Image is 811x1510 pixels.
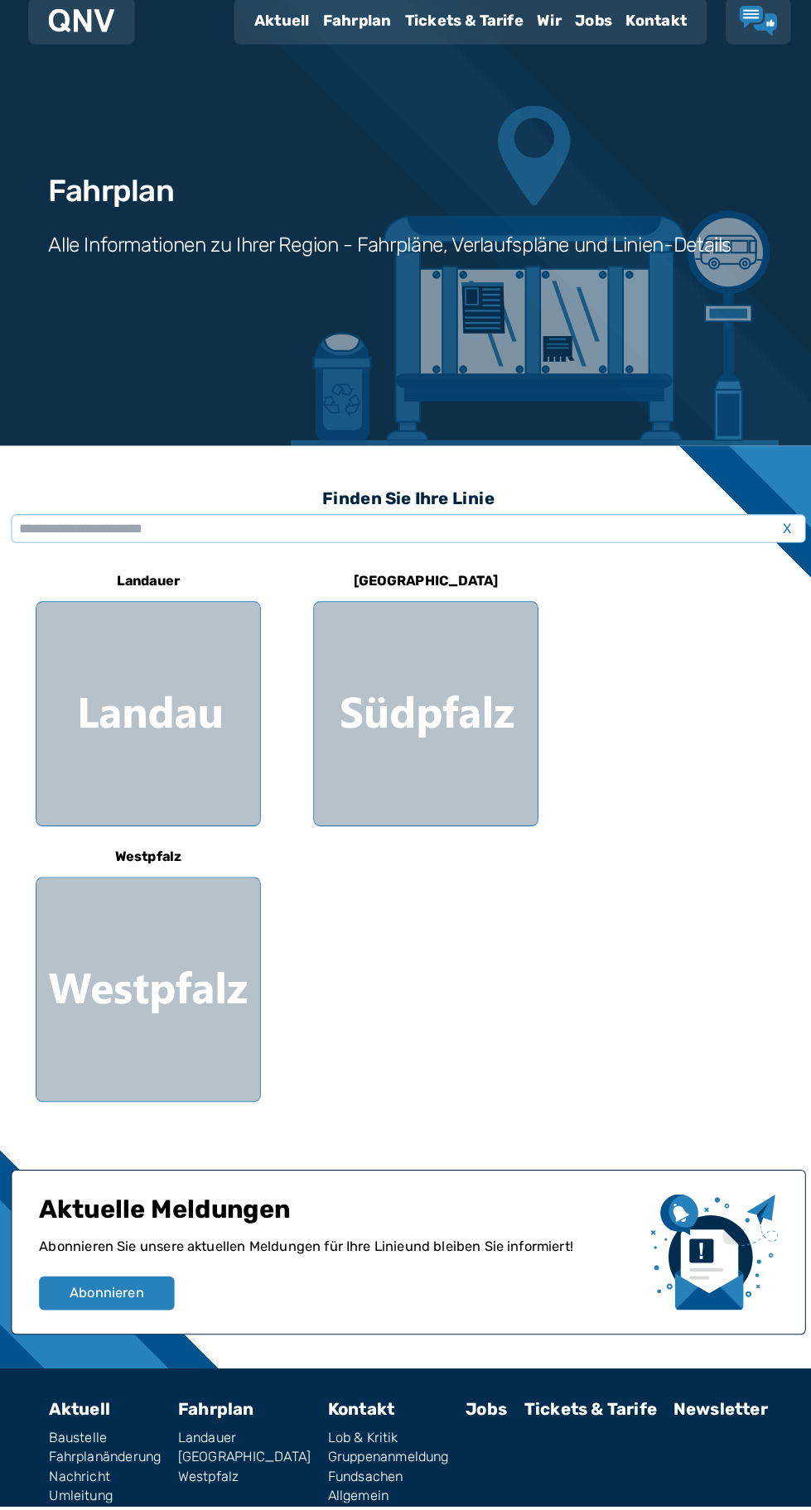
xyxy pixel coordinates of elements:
a: QNV-Logo [53,40,118,73]
a: Westpfalz Region Westpfalz [41,854,261,1114]
a: Lob & Kritik [326,1436,445,1450]
a: Wir [524,35,562,78]
font: Fahrplanänderung [54,1454,163,1469]
font: Tickets & Tarife [402,47,518,65]
font: Wir [531,47,555,65]
font: Fahrplan [321,47,389,65]
a: Allgemein [326,1493,445,1507]
a: Aktuell [248,35,315,78]
font: Aktuelle Meldungen [44,1205,290,1234]
a: Gruppenanmeldung [326,1455,445,1469]
a: Tickets & Tarife [395,35,524,78]
img: Newsletter [643,1205,767,1318]
a: Fahrplanänderung [54,1455,163,1469]
a: Nachricht [54,1474,163,1488]
font: Lob & Kritik [326,1435,395,1450]
a: Lob & Kritik [729,41,766,71]
a: Baustelle [54,1436,163,1450]
font: Jobs [568,47,605,65]
font: Westpfalz [118,866,184,882]
a: [GEOGRAPHIC_DATA] [180,1455,310,1469]
a: Landauer Region Landau [41,584,261,844]
font: Fundsachen [326,1473,400,1488]
a: Aktuell [54,1405,113,1425]
a: Fahrplan [180,1405,254,1425]
font: Umleitung [54,1492,116,1508]
font: Finden Sie Ihre Linie [321,513,490,533]
a: Landauer [180,1436,310,1450]
img: QNV-Logo [53,45,118,68]
font: X [772,545,780,560]
font: Landauer [180,1435,237,1450]
a: [GEOGRAPHIC_DATA] Region Südpfalz [312,584,533,844]
font: Nachricht [54,1473,113,1488]
a: Newsletter [665,1405,757,1425]
font: Abonnieren [74,1293,147,1309]
font: Alle Informationen zu Ihrer Region - Fahrpläne, Verlaufspläne und Linien-Details [53,264,722,287]
button: Abonnieren [44,1285,176,1318]
a: Fahrplan [315,35,395,78]
a: Westpfalz [180,1474,310,1488]
a: Kontakt [611,35,684,78]
a: Kontakt [326,1405,392,1425]
font: Landauer [120,596,182,612]
a: Jobs [562,35,611,78]
a: Umleitung [54,1493,163,1507]
font: Kontakt [618,47,678,65]
a: Tickets & Tarife [519,1405,649,1425]
a: Jobs [461,1405,502,1425]
font: Fahrplan [53,204,176,240]
font: Westpfalz [180,1473,239,1488]
font: und bleiben Sie informiert! [402,1248,567,1263]
font: [GEOGRAPHIC_DATA] [180,1454,310,1469]
font: Baustelle [54,1435,110,1450]
a: Fundsachen [326,1474,445,1488]
font: Aktuell [254,47,308,65]
font: Gruppenanmeldung [326,1454,445,1469]
font: Allgemein [326,1492,386,1508]
font: [GEOGRAPHIC_DATA] [352,596,494,612]
font: Abonnieren Sie unsere aktuellen Meldungen für Ihre Linie [44,1248,402,1263]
